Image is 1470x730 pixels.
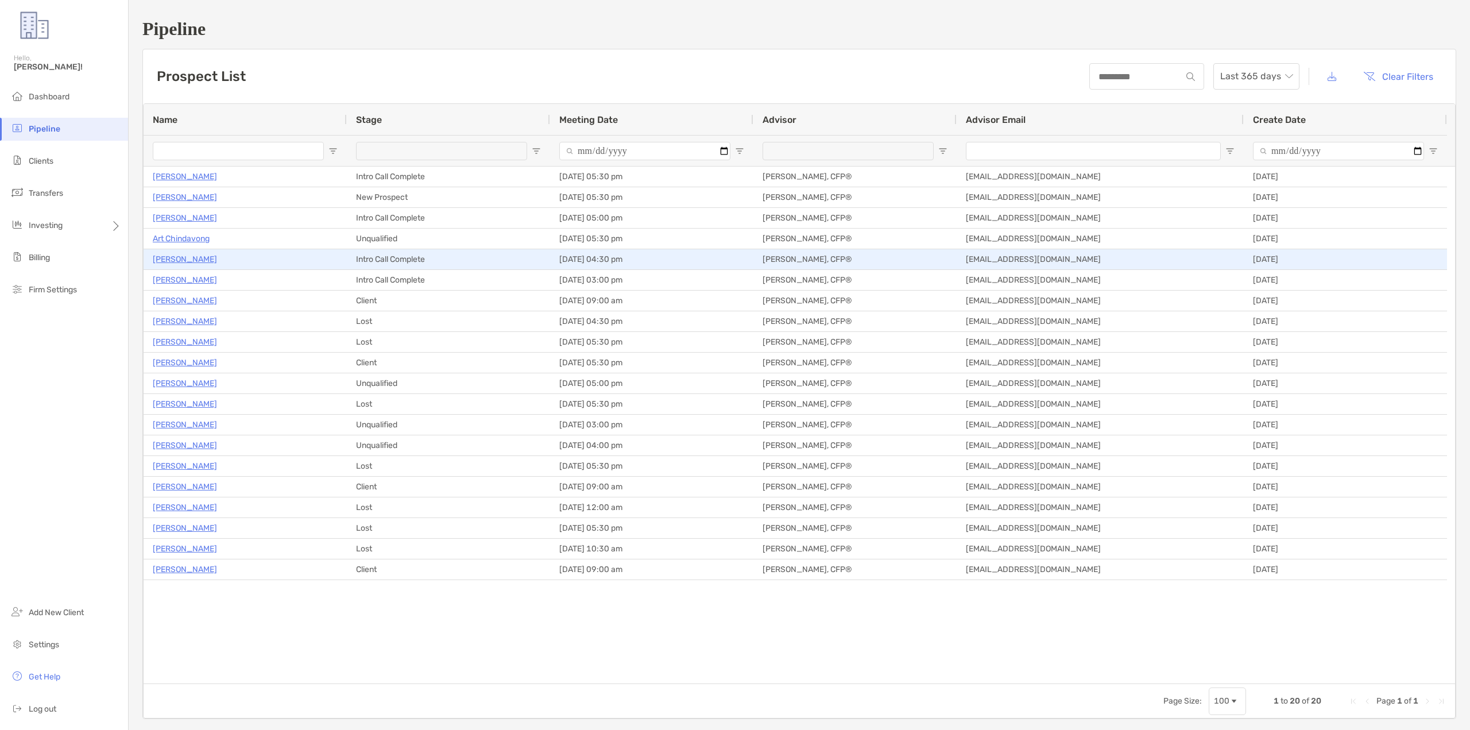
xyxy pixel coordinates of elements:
[29,608,84,617] span: Add New Client
[753,394,957,414] div: [PERSON_NAME], CFP®
[550,229,753,249] div: [DATE] 05:30 pm
[1413,696,1418,706] span: 1
[1363,697,1372,706] div: Previous Page
[153,252,217,266] a: [PERSON_NAME]
[153,376,217,391] a: [PERSON_NAME]
[153,418,217,432] a: [PERSON_NAME]
[29,221,63,230] span: Investing
[153,335,217,349] a: [PERSON_NAME]
[957,311,1244,331] div: [EMAIL_ADDRESS][DOMAIN_NAME]
[1311,696,1321,706] span: 20
[1244,249,1447,269] div: [DATE]
[1253,114,1306,125] span: Create Date
[966,114,1026,125] span: Advisor Email
[753,187,957,207] div: [PERSON_NAME], CFP®
[753,497,957,517] div: [PERSON_NAME], CFP®
[1244,208,1447,228] div: [DATE]
[1437,697,1446,706] div: Last Page
[1244,518,1447,538] div: [DATE]
[1244,353,1447,373] div: [DATE]
[347,167,550,187] div: Intro Call Complete
[153,356,217,370] p: [PERSON_NAME]
[957,291,1244,311] div: [EMAIL_ADDRESS][DOMAIN_NAME]
[753,167,957,187] div: [PERSON_NAME], CFP®
[153,293,217,308] a: [PERSON_NAME]
[153,169,217,184] a: [PERSON_NAME]
[29,253,50,262] span: Billing
[753,332,957,352] div: [PERSON_NAME], CFP®
[957,477,1244,497] div: [EMAIL_ADDRESS][DOMAIN_NAME]
[1244,415,1447,435] div: [DATE]
[1225,146,1235,156] button: Open Filter Menu
[347,229,550,249] div: Unqualified
[1186,72,1195,81] img: input icon
[550,249,753,269] div: [DATE] 04:30 pm
[550,187,753,207] div: [DATE] 05:30 pm
[1355,64,1442,89] button: Clear Filters
[347,456,550,476] div: Lost
[153,562,217,577] a: [PERSON_NAME]
[1244,559,1447,580] div: [DATE]
[347,415,550,435] div: Unqualified
[347,187,550,207] div: New Prospect
[1163,696,1202,706] div: Page Size:
[1302,696,1309,706] span: of
[550,497,753,517] div: [DATE] 12:00 am
[957,415,1244,435] div: [EMAIL_ADDRESS][DOMAIN_NAME]
[957,456,1244,476] div: [EMAIL_ADDRESS][DOMAIN_NAME]
[29,92,69,102] span: Dashboard
[957,353,1244,373] div: [EMAIL_ADDRESS][DOMAIN_NAME]
[957,270,1244,290] div: [EMAIL_ADDRESS][DOMAIN_NAME]
[753,291,957,311] div: [PERSON_NAME], CFP®
[1244,435,1447,455] div: [DATE]
[550,559,753,580] div: [DATE] 09:00 am
[29,704,56,714] span: Log out
[153,190,217,204] a: [PERSON_NAME]
[153,142,324,160] input: Name Filter Input
[29,156,53,166] span: Clients
[10,218,24,231] img: investing icon
[356,114,382,125] span: Stage
[347,518,550,538] div: Lost
[347,373,550,393] div: Unqualified
[328,146,338,156] button: Open Filter Menu
[1244,394,1447,414] div: [DATE]
[10,250,24,264] img: billing icon
[347,394,550,414] div: Lost
[957,539,1244,559] div: [EMAIL_ADDRESS][DOMAIN_NAME]
[957,518,1244,538] div: [EMAIL_ADDRESS][DOMAIN_NAME]
[559,142,730,160] input: Meeting Date Filter Input
[153,500,217,515] a: [PERSON_NAME]
[1244,187,1447,207] div: [DATE]
[1397,696,1402,706] span: 1
[957,394,1244,414] div: [EMAIL_ADDRESS][DOMAIN_NAME]
[1274,696,1279,706] span: 1
[753,456,957,476] div: [PERSON_NAME], CFP®
[153,231,210,246] a: Art Chindavong
[29,285,77,295] span: Firm Settings
[10,282,24,296] img: firm-settings icon
[550,291,753,311] div: [DATE] 09:00 am
[957,332,1244,352] div: [EMAIL_ADDRESS][DOMAIN_NAME]
[153,438,217,453] a: [PERSON_NAME]
[10,701,24,715] img: logout icon
[1220,64,1293,89] span: Last 365 days
[153,459,217,473] p: [PERSON_NAME]
[1290,696,1300,706] span: 20
[957,229,1244,249] div: [EMAIL_ADDRESS][DOMAIN_NAME]
[153,480,217,494] p: [PERSON_NAME]
[1244,456,1447,476] div: [DATE]
[550,353,753,373] div: [DATE] 05:30 pm
[153,521,217,535] p: [PERSON_NAME]
[153,314,217,329] p: [PERSON_NAME]
[532,146,541,156] button: Open Filter Menu
[153,397,217,411] a: [PERSON_NAME]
